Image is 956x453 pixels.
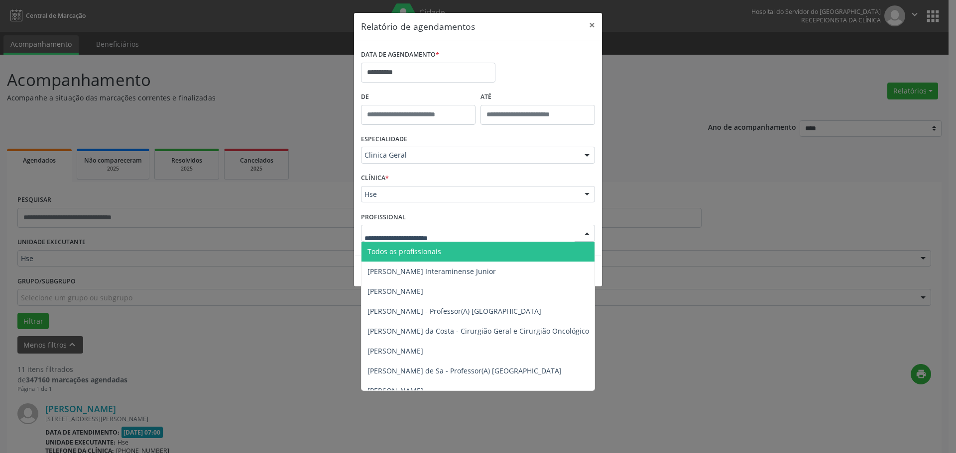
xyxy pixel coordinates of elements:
[367,346,423,356] span: [PERSON_NAME]
[367,326,589,336] span: [PERSON_NAME] da Costa - Cirurgião Geral e Cirurgião Oncológico
[367,286,423,296] span: [PERSON_NAME]
[364,150,575,160] span: Clinica Geral
[480,90,595,105] label: ATÉ
[361,132,407,147] label: ESPECIALIDADE
[361,209,406,225] label: PROFISSIONAL
[367,267,496,276] span: [PERSON_NAME] Interaminense Junior
[367,247,441,256] span: Todos os profissionais
[364,189,575,199] span: Hse
[582,13,602,37] button: Close
[361,20,475,33] h5: Relatório de agendamentos
[367,306,541,316] span: [PERSON_NAME] - Professor(A) [GEOGRAPHIC_DATA]
[361,90,476,105] label: De
[367,366,562,375] span: [PERSON_NAME] de Sa - Professor(A) [GEOGRAPHIC_DATA]
[367,386,423,395] span: [PERSON_NAME]
[361,171,389,186] label: CLÍNICA
[361,47,439,63] label: DATA DE AGENDAMENTO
